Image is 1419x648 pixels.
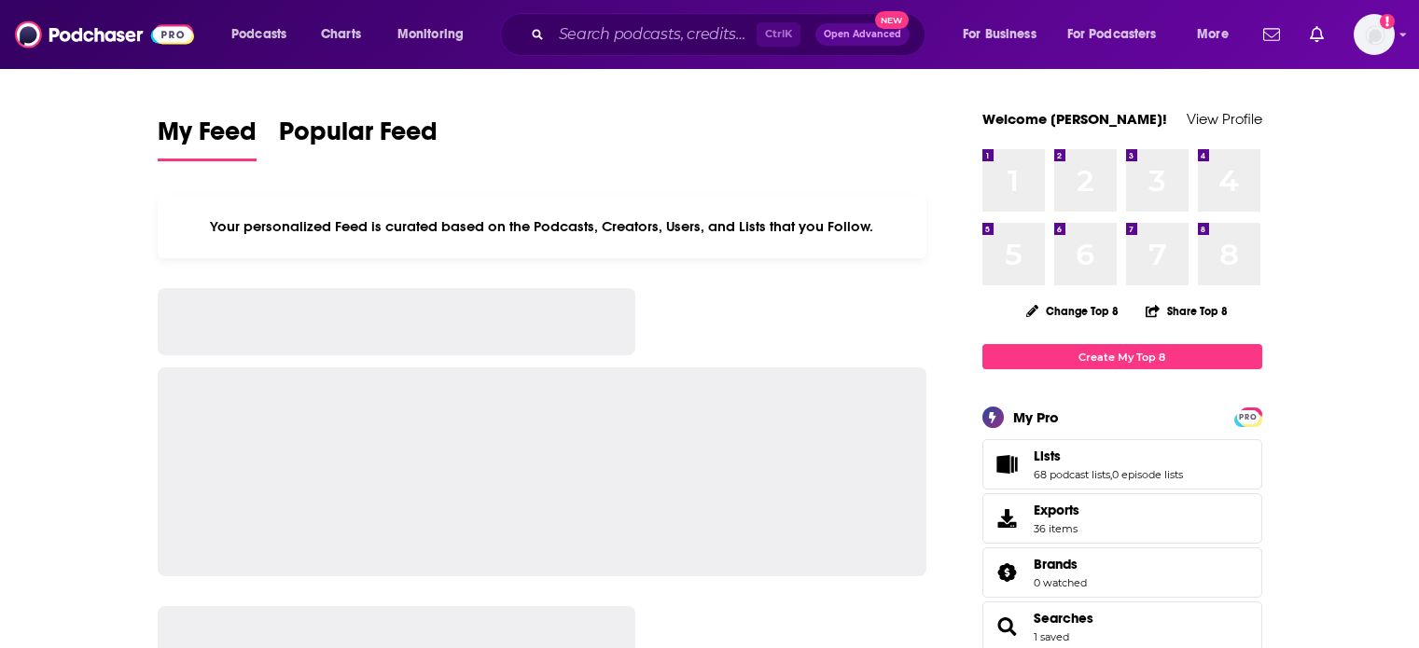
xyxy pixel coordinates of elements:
span: My Feed [158,116,257,159]
img: Podchaser - Follow, Share and Rate Podcasts [15,17,194,52]
div: Your personalized Feed is curated based on the Podcasts, Creators, Users, and Lists that you Follow. [158,195,927,258]
span: Monitoring [397,21,464,48]
button: open menu [218,20,311,49]
a: Searches [1034,610,1093,627]
a: Charts [309,20,372,49]
a: 68 podcast lists [1034,468,1110,481]
a: 0 watched [1034,576,1087,589]
a: 1 saved [1034,630,1069,643]
span: Brands [1034,556,1078,572]
svg: Add a profile image [1380,14,1395,29]
a: 0 episode lists [1112,468,1183,481]
div: Search podcasts, credits, & more... [518,13,943,56]
button: open menu [1055,20,1184,49]
a: Brands [989,559,1026,586]
span: Charts [321,21,361,48]
span: Popular Feed [279,116,438,159]
button: open menu [1184,20,1252,49]
a: Lists [989,451,1026,477]
span: Exports [1034,502,1079,518]
button: Open AdvancedNew [815,23,910,46]
a: PRO [1237,409,1259,423]
a: View Profile [1187,110,1262,128]
a: My Feed [158,116,257,161]
span: Lists [982,439,1262,489]
span: PRO [1237,410,1259,424]
span: Brands [982,547,1262,598]
span: 36 items [1034,522,1079,535]
input: Search podcasts, credits, & more... [551,20,757,49]
span: Ctrl K [757,22,800,47]
a: Searches [989,614,1026,640]
span: More [1197,21,1229,48]
a: Brands [1034,556,1087,572]
button: open menu [384,20,488,49]
span: Lists [1034,448,1061,464]
button: Share Top 8 [1145,293,1229,329]
span: Open Advanced [824,30,901,39]
span: Exports [989,505,1026,531]
span: , [1110,468,1112,481]
span: Podcasts [231,21,286,48]
button: open menu [950,20,1060,49]
a: Lists [1034,448,1183,464]
a: Welcome [PERSON_NAME]! [982,110,1167,128]
a: Create My Top 8 [982,344,1262,369]
a: Popular Feed [279,116,438,161]
span: New [875,11,909,29]
button: Show profile menu [1354,14,1395,55]
span: For Podcasters [1067,21,1157,48]
span: For Business [963,21,1036,48]
a: Exports [982,493,1262,544]
div: My Pro [1013,408,1059,426]
a: Show notifications dropdown [1256,19,1287,50]
span: Logged in as NickG [1354,14,1395,55]
button: Change Top 8 [1015,299,1131,323]
img: User Profile [1354,14,1395,55]
a: Show notifications dropdown [1302,19,1331,50]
